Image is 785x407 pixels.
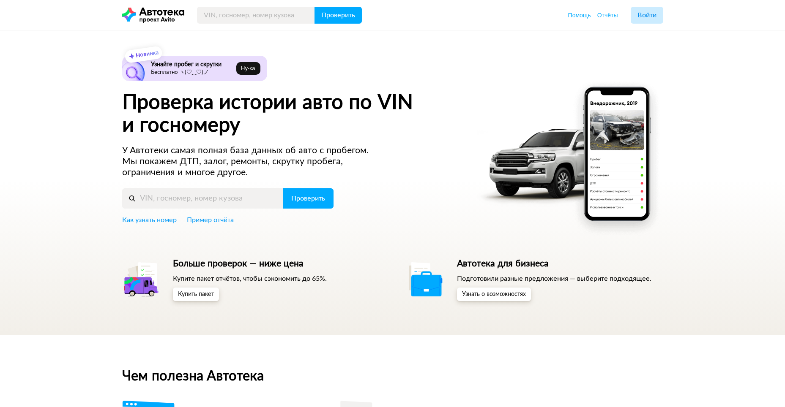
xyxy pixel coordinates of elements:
[122,188,283,209] input: VIN, госномер, номер кузова
[462,291,526,297] span: Узнать о возможностях
[457,274,651,283] p: Подготовили разные предложения — выберите подходящее.
[178,291,214,297] span: Купить пакет
[568,12,591,19] span: Помощь
[151,69,233,76] p: Бесплатно ヽ(♡‿♡)ノ
[321,12,355,19] span: Проверить
[457,288,531,301] button: Узнать о возможностях
[241,65,255,72] span: Ну‑ка
[122,215,177,225] a: Как узнать номер
[173,274,327,283] p: Купите пакет отчётов, чтобы сэкономить до 65%.
[315,7,362,24] button: Проверить
[122,91,466,137] h1: Проверка истории авто по VIN и госномеру
[568,11,591,19] a: Помощь
[122,369,663,384] h2: Чем полезна Автотека
[457,258,651,269] h5: Автотека для бизнеса
[122,145,385,178] p: У Автотеки самая полная база данных об авто с пробегом. Мы покажем ДТП, залог, ремонты, скрутку п...
[187,215,234,225] a: Пример отчёта
[173,288,219,301] button: Купить пакет
[291,195,325,202] span: Проверить
[631,7,663,24] button: Войти
[637,12,656,19] span: Войти
[283,188,334,209] button: Проверить
[197,7,315,24] input: VIN, госномер, номер кузова
[135,50,159,59] strong: Новинка
[597,12,618,19] span: Отчёты
[151,61,233,68] h6: Узнайте пробег и скрутки
[173,258,327,269] h5: Больше проверок — ниже цена
[597,11,618,19] a: Отчёты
